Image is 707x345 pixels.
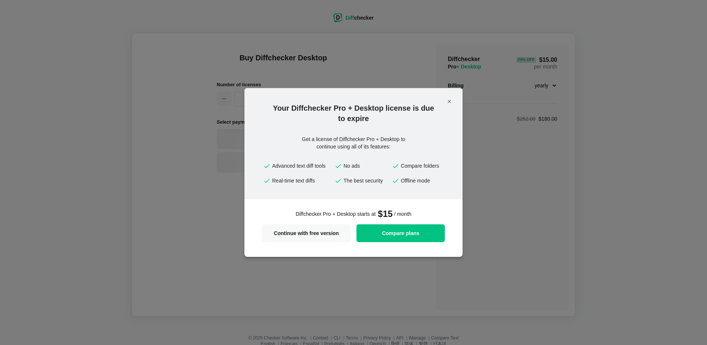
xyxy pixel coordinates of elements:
[287,135,420,150] div: Get a license of Diffchecker Pro + Desktop to continue using all of its features:
[244,103,463,124] h2: Your Diffchecker Pro + Desktop license is due to expire
[361,231,440,236] span: Compare plans
[344,162,388,170] span: No ads
[401,177,444,184] span: Offline mode
[344,177,388,184] span: The best security
[267,231,346,236] span: Continue with free version
[295,210,375,218] span: Diffchecker Pro + Desktop starts at
[272,162,330,170] span: Advanced text diff tools
[377,208,393,220] span: $15
[262,224,351,242] button: Continue with free version
[272,177,330,184] span: Real-time text diffs
[401,162,444,170] span: Compare folders
[443,96,455,107] button: Close modal
[356,224,445,242] a: Compare plans
[394,210,412,218] span: / month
